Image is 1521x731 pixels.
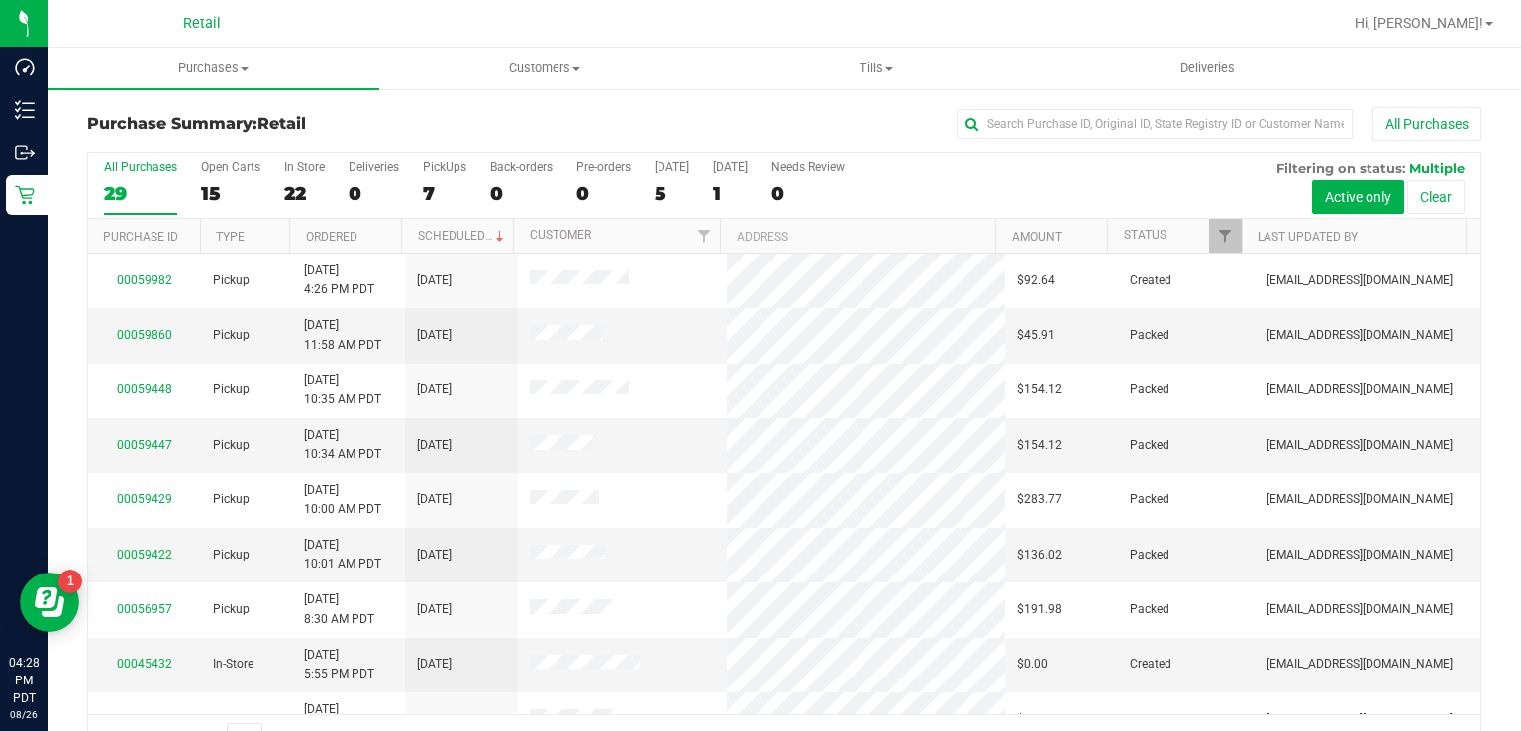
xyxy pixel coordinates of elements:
div: Back-orders [490,160,553,174]
span: $154.12 [1017,380,1062,399]
span: [EMAIL_ADDRESS][DOMAIN_NAME] [1267,655,1453,674]
span: Hi, [PERSON_NAME]! [1355,15,1483,31]
span: Packed [1130,546,1169,565]
a: 00059982 [117,273,172,287]
a: Status [1124,228,1166,242]
span: Packed [1130,600,1169,619]
div: 0 [490,182,553,205]
div: 0 [349,182,399,205]
p: 04:28 PM PDT [9,654,39,707]
span: Retail [257,114,306,133]
span: In-Store [213,710,253,729]
span: [EMAIL_ADDRESS][DOMAIN_NAME] [1267,710,1453,729]
span: Multiple [1409,160,1465,176]
div: PickUps [423,160,466,174]
span: [EMAIL_ADDRESS][DOMAIN_NAME] [1267,490,1453,509]
input: Search Purchase ID, Original ID, State Registry ID or Customer Name... [957,109,1353,139]
h3: Purchase Summary: [87,115,552,133]
span: [DATE] [417,380,452,399]
span: Pickup [213,271,250,290]
div: 5 [655,182,689,205]
iframe: Resource center [20,573,79,632]
a: Filter [687,219,720,253]
span: [EMAIL_ADDRESS][DOMAIN_NAME] [1267,326,1453,345]
a: Tills [711,48,1043,89]
div: 0 [576,182,631,205]
a: 00045432 [117,657,172,671]
span: Pickup [213,546,250,565]
span: [DATE] [417,326,452,345]
a: 00056957 [117,602,172,616]
span: [DATE] 10:00 AM PDT [304,481,381,519]
span: [DATE] 10:01 AM PDT [304,536,381,574]
span: [DATE] 8:30 AM PDT [304,590,374,628]
span: Pickup [213,490,250,509]
span: Purchases [48,59,379,77]
span: Pickup [213,600,250,619]
span: [EMAIL_ADDRESS][DOMAIN_NAME] [1267,271,1453,290]
div: Pre-orders [576,160,631,174]
inline-svg: Dashboard [15,57,35,77]
a: 00059405 [117,712,172,726]
div: 29 [104,182,177,205]
div: 1 [713,182,748,205]
span: [EMAIL_ADDRESS][DOMAIN_NAME] [1267,380,1453,399]
p: 08/26 [9,707,39,722]
span: Created [1130,710,1171,729]
a: Purchases [48,48,379,89]
div: [DATE] [713,160,748,174]
span: $0.00 [1017,655,1048,674]
span: [EMAIL_ADDRESS][DOMAIN_NAME] [1267,436,1453,455]
span: Created [1130,271,1171,290]
inline-svg: Inventory [15,100,35,120]
button: Active only [1312,180,1404,214]
a: Customers [379,48,711,89]
span: Packed [1130,490,1169,509]
span: [DATE] 11:58 AM PDT [304,316,381,354]
span: [EMAIL_ADDRESS][DOMAIN_NAME] [1267,546,1453,565]
span: Created [1130,655,1171,674]
div: 22 [284,182,325,205]
a: 00059860 [117,328,172,342]
a: Purchase ID [103,230,178,244]
a: Last Updated By [1258,230,1358,244]
a: Type [216,230,245,244]
span: Deliveries [1154,59,1262,77]
a: Scheduled [418,229,508,243]
div: 15 [201,182,260,205]
span: Customers [380,59,710,77]
span: $92.64 [1017,271,1055,290]
a: 00059422 [117,548,172,562]
span: [DATE] [417,546,452,565]
div: Open Carts [201,160,260,174]
div: All Purchases [104,160,177,174]
span: [DATE] 10:34 AM PDT [304,426,381,464]
a: Ordered [306,230,357,244]
a: Customer [530,228,591,242]
iframe: Resource center unread badge [58,570,82,593]
a: 00059448 [117,382,172,396]
button: Clear [1407,180,1465,214]
span: Packed [1130,380,1169,399]
span: [DATE] [417,600,452,619]
span: $45.91 [1017,326,1055,345]
span: [DATE] 10:35 AM PDT [304,371,381,409]
inline-svg: Outbound [15,143,35,162]
div: Needs Review [771,160,845,174]
span: [DATE] [417,490,452,509]
span: [DATE] [417,655,452,674]
span: [DATE] [417,436,452,455]
span: Pickup [213,380,250,399]
span: [DATE] 5:55 PM PDT [304,646,374,683]
a: Amount [1012,230,1062,244]
inline-svg: Retail [15,185,35,205]
span: $136.02 [1017,546,1062,565]
span: $191.98 [1017,600,1062,619]
a: Filter [1209,219,1242,253]
span: In-Store [213,655,253,674]
span: [EMAIL_ADDRESS][DOMAIN_NAME] [1267,600,1453,619]
a: 00059429 [117,492,172,506]
a: Deliveries [1042,48,1373,89]
div: 7 [423,182,466,205]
